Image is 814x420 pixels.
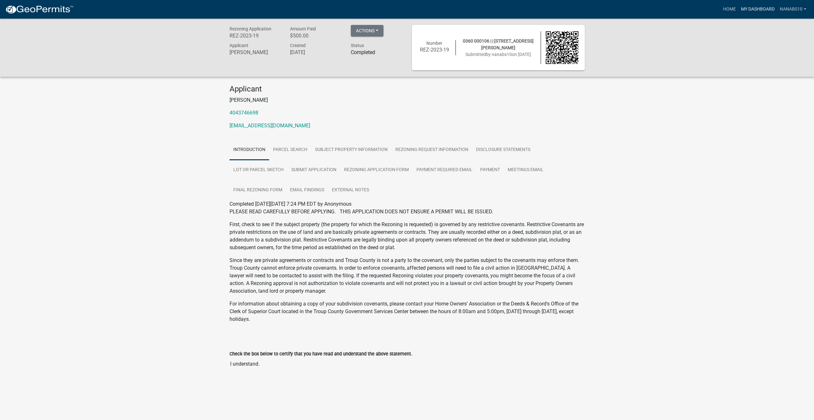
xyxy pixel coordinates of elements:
[230,221,585,251] p: First, check to see if the subject property (the property for which the Rezoning is requested) is...
[413,160,476,180] a: Payment Required Email
[230,300,585,323] p: For information about obtaining a copy of your subdivision covenants, please contact your Home Ow...
[230,110,258,116] a: 4043746698
[418,47,451,53] h6: REZ-2023-19
[230,180,286,201] a: Final Rezoning Form
[290,49,341,55] h6: [DATE]
[777,3,809,15] a: nanabs10
[290,43,306,48] span: Created
[287,160,340,180] a: Submit Application
[340,160,413,180] a: Rezoning Application Form
[476,160,504,180] a: Payment
[290,26,316,31] span: Amount Paid
[230,257,585,295] p: Since they are private agreements or contracts and Troup County is not a party to the covenant, o...
[738,3,777,15] a: My Dashboard
[230,43,248,48] span: Applicant
[546,31,578,64] img: QR code
[230,26,271,31] span: Rezoning Application
[472,140,534,160] a: Disclosure Statements
[269,140,311,160] a: Parcel search
[486,52,512,57] span: by nanabs10
[311,140,391,160] a: Subject Property Information
[230,160,287,180] a: Lot or Parcel Sketch
[286,180,328,201] a: Email Findings
[328,180,373,201] a: External Notes
[463,38,534,50] span: 0360 000106 | | [STREET_ADDRESS][PERSON_NAME]
[351,49,375,55] strong: Completed
[351,25,383,36] button: Actions
[230,123,310,129] a: [EMAIL_ADDRESS][DOMAIN_NAME]
[426,41,442,46] span: Number
[230,140,269,160] a: Introduction
[391,140,472,160] a: Rezoning Request Information
[230,352,412,356] label: Check the box below to certify that you have read and understand the above statement.
[230,84,585,94] h4: Applicant
[230,96,585,104] p: [PERSON_NAME]
[230,201,351,207] span: Completed [DATE][DATE] 7:24 PM EDT by Anonymous
[465,52,531,57] span: Submitted on [DATE]
[230,33,281,39] h6: REZ-2023-19
[351,43,364,48] span: Status
[290,33,341,39] h6: $500.00
[230,208,585,216] p: PLEASE READ CAREFULLY BEFORE APPLYING. THIS APPLICATION DOES NOT ENSURE A PERMIT WILL BE ISSUED.
[230,49,281,55] h6: [PERSON_NAME]
[504,160,547,180] a: Meetings Email
[721,3,738,15] a: Home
